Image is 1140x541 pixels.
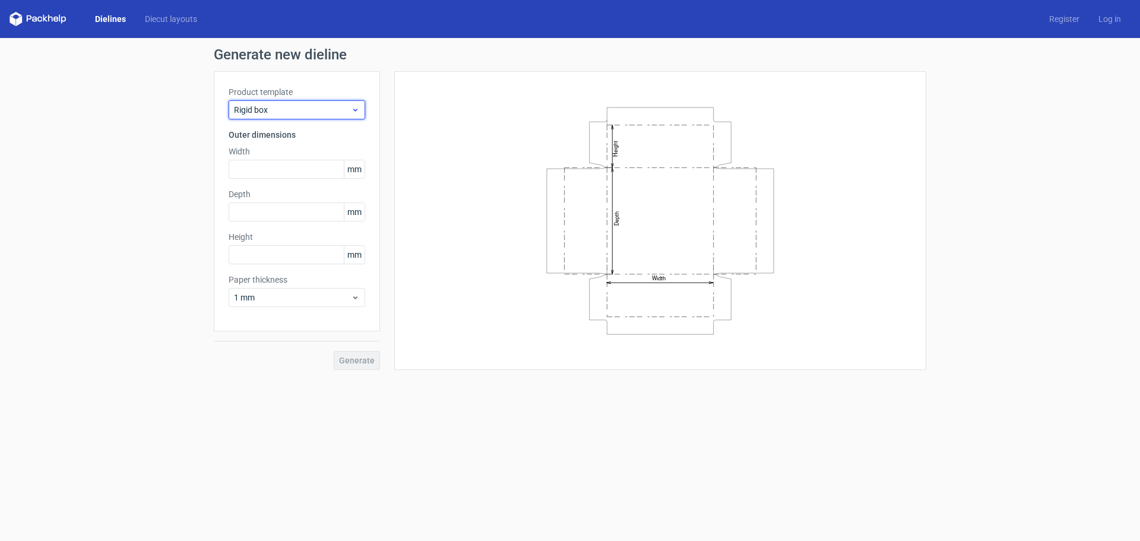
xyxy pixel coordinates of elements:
a: Register [1040,13,1089,25]
text: Width [652,275,666,281]
label: Height [229,231,365,243]
label: Product template [229,86,365,98]
text: Depth [613,211,620,225]
span: Rigid box [234,104,351,116]
span: 1 mm [234,292,351,303]
label: Width [229,145,365,157]
text: Height [612,140,619,156]
h3: Outer dimensions [229,129,365,141]
span: mm [344,246,365,264]
label: Depth [229,188,365,200]
h1: Generate new dieline [214,48,926,62]
span: mm [344,203,365,221]
label: Paper thickness [229,274,365,286]
a: Diecut layouts [135,13,207,25]
a: Log in [1089,13,1130,25]
span: mm [344,160,365,178]
a: Dielines [85,13,135,25]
